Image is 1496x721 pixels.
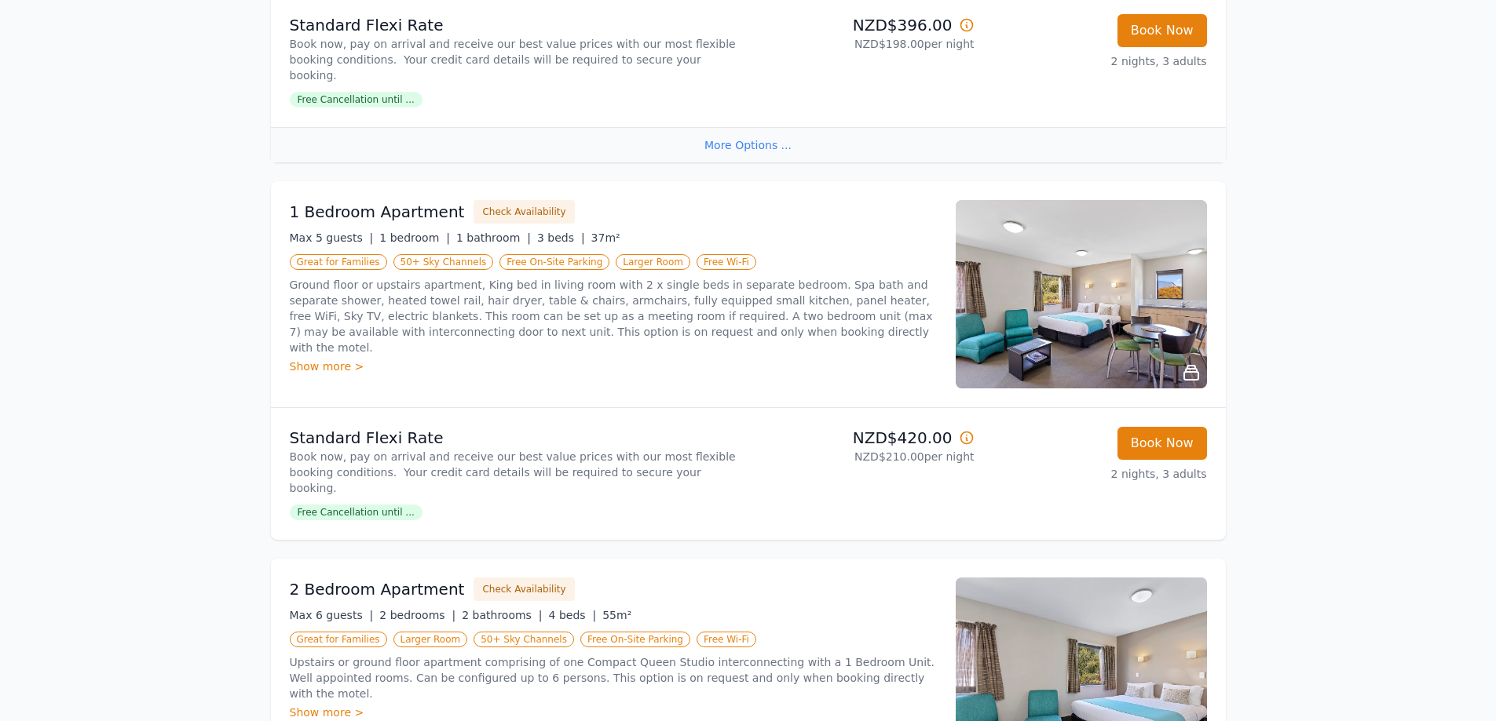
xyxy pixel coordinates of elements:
[290,632,387,647] span: Great for Families
[697,254,756,270] span: Free Wi-Fi
[290,92,422,107] span: Free Cancellation until ...
[755,14,975,36] p: NZD$396.00
[474,577,574,601] button: Check Availability
[456,231,531,244] span: 1 bathroom |
[290,705,937,720] div: Show more >
[379,609,455,621] span: 2 bedrooms |
[290,36,742,83] p: Book now, pay on arrival and receive our best value prices with our most flexible booking conditi...
[393,632,468,647] span: Larger Room
[290,201,465,223] h3: 1 Bedroom Apartment
[290,654,937,701] p: Upstairs or ground floor apartment comprising of one Compact Queen Studio interconnecting with a ...
[616,254,690,270] span: Larger Room
[1117,427,1207,460] button: Book Now
[697,632,756,647] span: Free Wi-Fi
[290,609,374,621] span: Max 6 guests |
[290,449,742,496] p: Book now, pay on arrival and receive our best value prices with our most flexible booking conditi...
[474,632,574,647] span: 50+ Sky Channels
[290,277,937,355] p: Ground floor or upstairs apartment, King bed in living room with 2 x single beds in separate bedr...
[290,254,387,270] span: Great for Families
[290,14,742,36] p: Standard Flexi Rate
[537,231,585,244] span: 3 beds |
[987,53,1207,69] p: 2 nights, 3 adults
[379,231,450,244] span: 1 bedroom |
[290,578,465,600] h3: 2 Bedroom Apartment
[755,427,975,449] p: NZD$420.00
[591,231,620,244] span: 37m²
[755,36,975,52] p: NZD$198.00 per night
[290,359,937,374] div: Show more >
[602,609,631,621] span: 55m²
[290,427,742,449] p: Standard Flexi Rate
[290,504,422,520] span: Free Cancellation until ...
[474,200,574,224] button: Check Availability
[271,127,1226,162] div: More Options ...
[1117,14,1207,47] button: Book Now
[393,254,494,270] span: 50+ Sky Channels
[290,231,374,244] span: Max 5 guests |
[462,609,542,621] span: 2 bathrooms |
[499,254,609,270] span: Free On-Site Parking
[987,466,1207,482] p: 2 nights, 3 adults
[549,609,597,621] span: 4 beds |
[755,449,975,464] p: NZD$210.00 per night
[580,632,690,647] span: Free On-Site Parking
